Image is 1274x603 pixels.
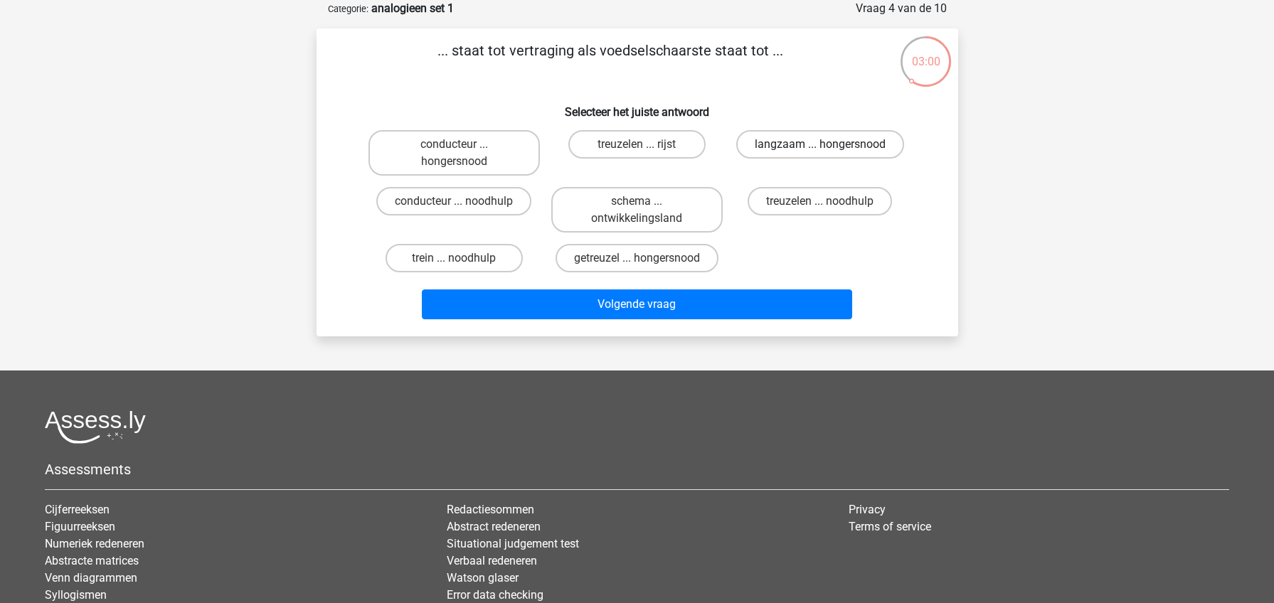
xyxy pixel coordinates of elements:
[447,537,579,550] a: Situational judgement test
[899,35,952,70] div: 03:00
[447,571,519,585] a: Watson glaser
[748,187,892,215] label: treuzelen ... noodhulp
[368,130,540,176] label: conducteur ... hongersnood
[849,520,931,533] a: Terms of service
[447,554,537,567] a: Verbaal redeneren
[45,503,110,516] a: Cijferreeksen
[568,130,706,159] label: treuzelen ... rijst
[447,503,534,516] a: Redactiesommen
[45,461,1229,478] h5: Assessments
[736,130,904,159] label: langzaam ... hongersnood
[556,244,718,272] label: getreuzel ... hongersnood
[371,1,454,15] strong: analogieen set 1
[849,503,886,516] a: Privacy
[339,94,935,119] h6: Selecteer het juiste antwoord
[45,554,139,567] a: Abstracte matrices
[45,571,137,585] a: Venn diagrammen
[376,187,531,215] label: conducteur ... noodhulp
[551,187,723,233] label: schema ... ontwikkelingsland
[328,4,368,14] small: Categorie:
[45,410,146,444] img: Assessly logo
[339,40,882,82] p: ... staat tot vertraging als voedselschaarste staat tot ...
[45,588,107,602] a: Syllogismen
[45,537,144,550] a: Numeriek redeneren
[422,289,852,319] button: Volgende vraag
[45,520,115,533] a: Figuurreeksen
[386,244,523,272] label: trein ... noodhulp
[447,588,543,602] a: Error data checking
[447,520,541,533] a: Abstract redeneren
